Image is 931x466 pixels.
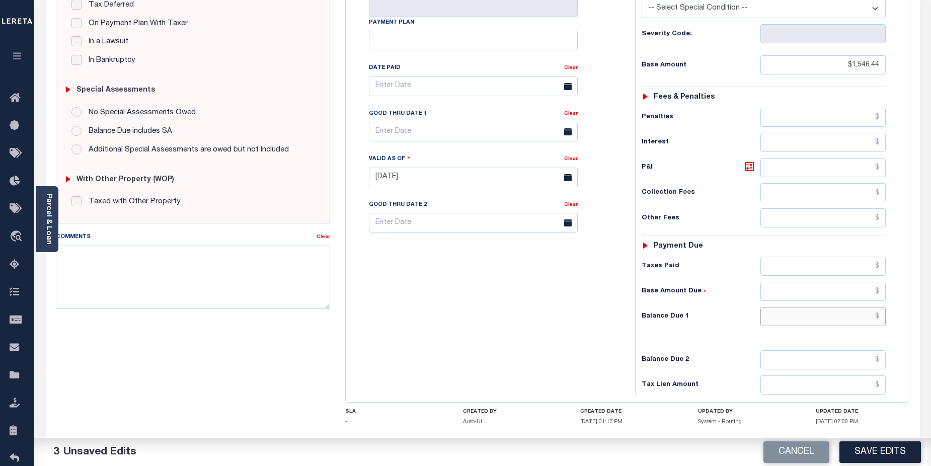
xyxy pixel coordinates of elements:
[760,183,886,202] input: $
[369,19,414,27] label: Payment Plan
[84,18,188,30] label: On Payment Plan With Taxer
[654,93,715,102] h6: Fees & Penalties
[698,409,792,415] h4: UPDATED BY
[463,419,557,425] h5: Auto-UI
[369,201,427,209] label: Good Thru Date 2
[369,154,410,164] label: Valid as Of
[580,409,674,415] h4: CREATED DATE
[84,196,181,208] label: Taxed with Other Property
[463,409,557,415] h4: CREATED BY
[763,441,829,463] button: Cancel
[654,242,703,251] h6: Payment due
[760,375,886,395] input: $
[84,55,135,66] label: In Bankruptcy
[642,214,760,222] h6: Other Fees
[76,86,155,95] h6: Special Assessments
[564,111,578,116] a: Clear
[816,419,910,425] h5: [DATE] 07:00 PM
[642,381,760,389] h6: Tax Lien Amount
[760,55,886,74] input: $
[564,157,578,162] a: Clear
[642,189,760,197] h6: Collection Fees
[760,133,886,152] input: $
[317,235,330,240] a: Clear
[564,202,578,207] a: Clear
[345,409,439,415] h4: SLA
[642,287,760,295] h6: Base Amount Due
[369,213,578,232] input: Enter Date
[760,108,886,127] input: $
[642,313,760,321] h6: Balance Due 1
[698,419,792,425] h5: System - Routing
[642,138,760,146] h6: Interest
[760,208,886,227] input: $
[760,282,886,301] input: $
[63,447,136,457] span: Unsaved Edits
[580,419,674,425] h5: [DATE] 01:17 PM
[84,144,289,156] label: Additional Special Assessments are owed but not Included
[760,257,886,276] input: $
[642,356,760,364] h6: Balance Due 2
[369,168,578,187] input: Enter Date
[76,176,174,184] h6: with Other Property (WOP)
[84,126,172,137] label: Balance Due includes SA
[369,122,578,141] input: Enter Date
[369,110,427,118] label: Good Thru Date 1
[345,419,347,425] span: -
[369,76,578,96] input: Enter Date
[56,233,91,242] label: Comments
[45,194,52,245] a: Parcel & Loan
[839,441,921,463] button: Save Edits
[760,158,886,177] input: $
[816,409,910,415] h4: UPDATED DATE
[642,113,760,121] h6: Penalties
[642,262,760,270] h6: Taxes Paid
[53,447,59,457] span: 3
[84,107,196,119] label: No Special Assessments Owed
[84,36,128,48] label: In a Lawsuit
[642,30,760,38] h6: Severity Code:
[564,65,578,70] a: Clear
[642,161,760,175] h6: P&I
[10,230,26,244] i: travel_explore
[760,350,886,369] input: $
[760,307,886,326] input: $
[369,64,401,72] label: Date Paid
[642,61,760,69] h6: Base Amount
